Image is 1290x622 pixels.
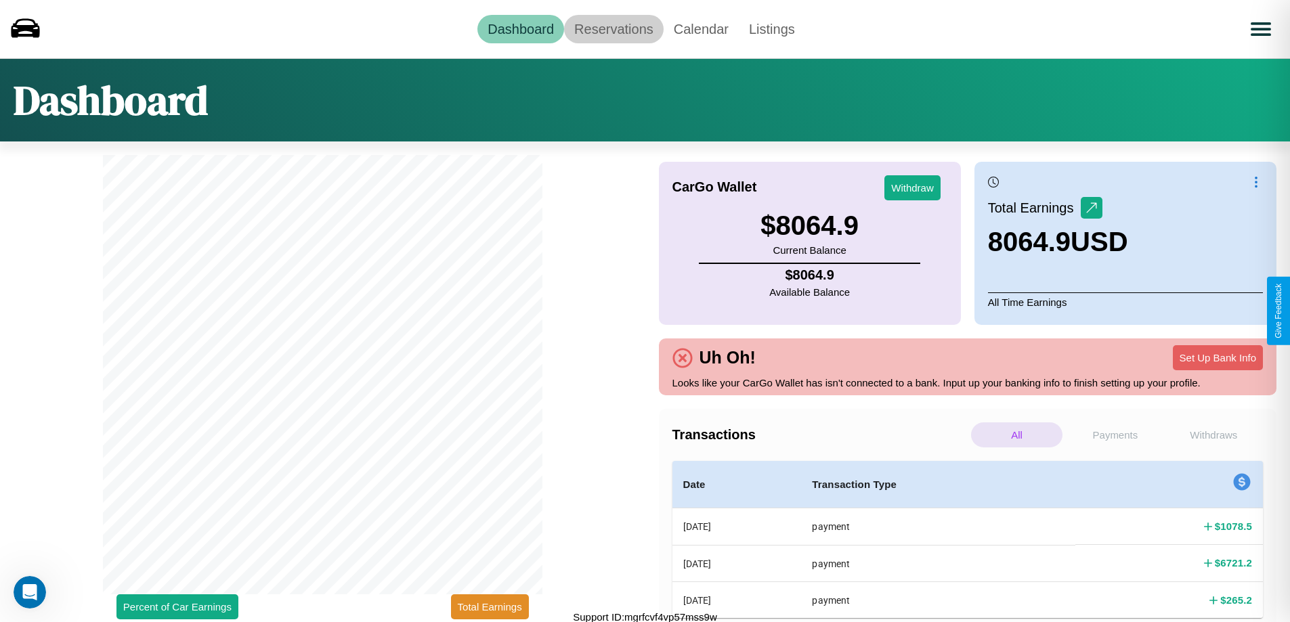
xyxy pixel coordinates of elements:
h3: 8064.9 USD [988,227,1128,257]
button: Open menu [1242,10,1280,48]
h4: Uh Oh! [693,348,762,368]
h4: $ 265.2 [1220,593,1252,607]
a: Listings [739,15,805,43]
p: Looks like your CarGo Wallet has isn't connected to a bank. Input up your banking info to finish ... [672,374,1264,392]
h1: Dashboard [14,72,208,128]
h3: $ 8064.9 [760,210,859,241]
h4: $ 6721.2 [1215,556,1252,570]
h4: CarGo Wallet [672,179,757,195]
p: Current Balance [760,241,859,259]
p: Withdraws [1168,422,1260,447]
p: Total Earnings [988,196,1081,220]
button: Withdraw [884,175,941,200]
button: Percent of Car Earnings [116,594,238,619]
p: Available Balance [769,283,850,301]
th: payment [801,545,1075,581]
table: simple table [672,461,1264,618]
a: Dashboard [477,15,564,43]
a: Calendar [664,15,739,43]
p: Payments [1069,422,1161,447]
iframe: Intercom live chat [14,576,46,608]
p: All Time Earnings [988,292,1263,311]
a: Reservations [564,15,664,43]
h4: $ 8064.9 [769,267,850,283]
button: Total Earnings [451,594,529,619]
th: payment [801,582,1075,618]
th: payment [801,508,1075,546]
th: [DATE] [672,508,802,546]
th: [DATE] [672,545,802,581]
h4: Transactions [672,427,968,443]
p: All [971,422,1062,447]
div: Give Feedback [1274,284,1283,338]
h4: Date [683,476,791,493]
th: [DATE] [672,582,802,618]
h4: $ 1078.5 [1215,519,1252,533]
h4: Transaction Type [812,476,1065,493]
button: Set Up Bank Info [1173,345,1263,370]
